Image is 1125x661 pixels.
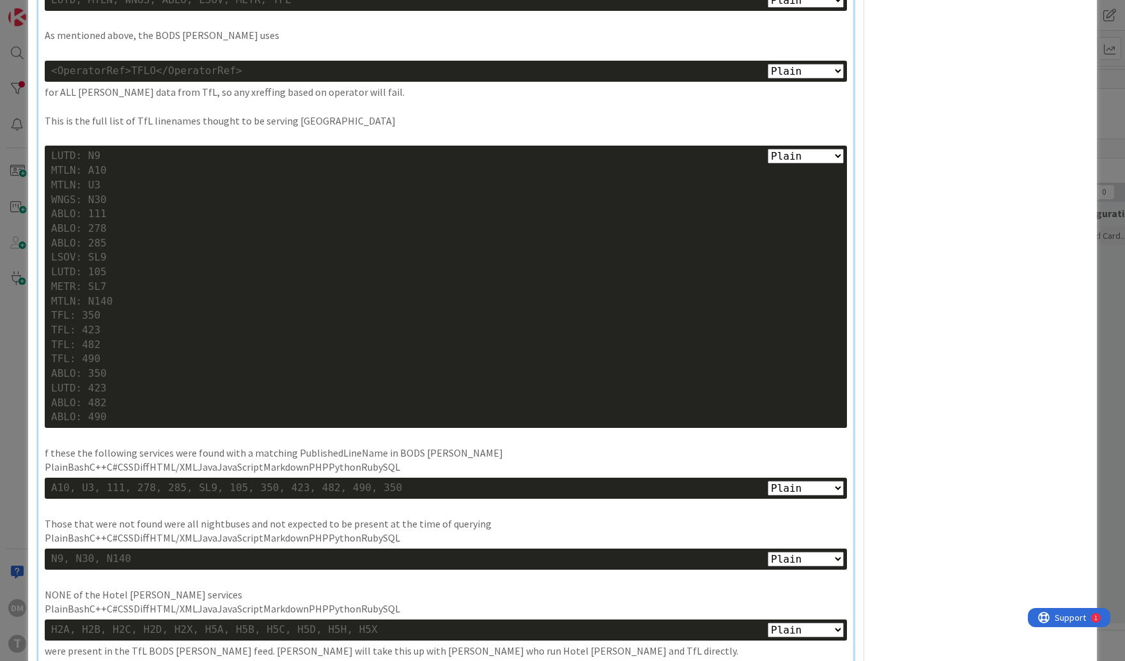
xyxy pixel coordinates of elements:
div: ABLO: 285 [51,236,841,251]
div: ABLO: 278 [51,222,841,236]
div: ABLO: 111 [51,207,841,222]
div: ABLO: 350 [51,367,841,381]
div: LUTD: 423 [51,381,841,396]
p: PlainBashC++C#CSSDiffHTML/XMLJavaJavaScriptMarkdownPHPPythonRubySQL [45,531,847,545]
div: LUTD: N9 [51,149,841,163]
div: <OperatorRef>TFLO</OperatorRef> [51,64,841,79]
div: LSOV: SL9 [51,250,841,265]
div: ABLO: 490 [51,410,841,425]
div: TFL: 482 [51,338,841,353]
p: Those that were not found were all nightbuses and not expected to be present at the time of querying [45,517,847,531]
div: MTLN: U3 [51,178,841,193]
div: 1 [66,5,70,15]
p: f these the following services were found with a matching PublishedLineName in BODS [PERSON_NAME] [45,446,847,460]
div: ABLO: 482 [51,396,841,411]
div: TFL: 490 [51,352,841,367]
div: WNGS: N30 [51,193,841,208]
p: This is the full list of TfL linenames thought to be serving [GEOGRAPHIC_DATA] [45,114,847,128]
p: PlainBashC++C#CSSDiffHTML/XMLJavaJavaScriptMarkdownPHPPythonRubySQL [45,460,847,475]
div: H2A, H2B, H2C, H2D, H2X, H5A, H5B, H5C, H5D, H5H, H5X [51,623,841,637]
p: PlainBashC++C#CSSDiffHTML/XMLJavaJavaScriptMarkdownPHPPythonRubySQL [45,602,847,616]
div: TFL: 350 [51,308,841,323]
p: were present in the TfL BODS [PERSON_NAME] feed. [PERSON_NAME] will take this up with [PERSON_NAM... [45,644,847,658]
div: MTLN: A10 [51,163,841,178]
div: N9, N30, N140 [51,552,841,566]
div: A10, U3, 111, 278, 285, SL9, 105, 350, 423, 482, 490, 350 [51,481,841,496]
p: for ALL [PERSON_NAME] data from TfL, so any xreffing based on operator will fail. [45,85,847,100]
div: LUTD: 105 [51,265,841,280]
p: As mentioned above, the BODS [PERSON_NAME] uses [45,28,847,43]
div: MTLN: N140 [51,294,841,309]
div: TFL: 423 [51,323,841,338]
div: METR: SL7 [51,280,841,294]
span: Support [27,2,58,17]
p: NONE of the Hotel [PERSON_NAME] services [45,588,847,602]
